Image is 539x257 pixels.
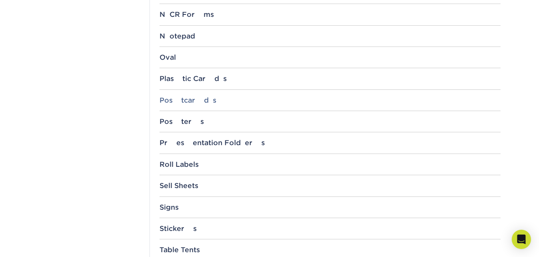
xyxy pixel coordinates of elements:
div: Table Tents [159,246,501,254]
div: Signs [159,203,501,211]
div: Plastic Cards [159,75,501,83]
div: Notepad [159,32,501,40]
div: Posters [159,117,501,125]
div: Roll Labels [159,160,501,168]
div: Stickers [159,225,501,233]
div: Oval [159,53,501,61]
div: Sell Sheets [159,182,501,190]
div: NCR Forms [159,10,501,18]
div: Postcards [159,96,501,104]
div: Presentation Folders [159,139,501,147]
div: Open Intercom Messenger [512,230,531,249]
